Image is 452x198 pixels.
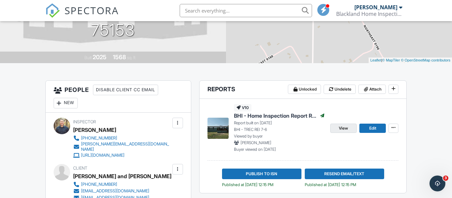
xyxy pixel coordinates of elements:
span: Client [73,166,87,171]
div: [PERSON_NAME] and [PERSON_NAME] [73,171,171,181]
span: 3 [443,176,448,181]
div: 2025 [93,54,107,60]
a: [PERSON_NAME][EMAIL_ADDRESS][DOMAIN_NAME] [73,141,171,152]
a: [URL][DOMAIN_NAME] [73,152,171,159]
iframe: Intercom live chat [429,176,445,191]
input: Search everything... [180,4,312,17]
div: [PERSON_NAME][EMAIL_ADDRESS][DOMAIN_NAME] [81,141,171,152]
a: [PHONE_NUMBER] [73,135,171,141]
div: Blackland Home Inspections [336,11,402,17]
img: The Best Home Inspection Software - Spectora [45,3,60,18]
a: [EMAIL_ADDRESS][DOMAIN_NAME] [73,188,166,194]
a: SPECTORA [45,9,119,23]
a: [PHONE_NUMBER] [73,181,166,188]
div: [PERSON_NAME] [73,125,116,135]
span: sq. ft. [127,55,136,60]
a: © MapTiler [382,58,400,62]
a: © OpenStreetMap contributors [401,58,450,62]
div: 1568 [113,54,126,60]
a: Leaflet [370,58,381,62]
div: [PHONE_NUMBER] [81,182,117,187]
div: Disable Client CC Email [93,85,158,95]
div: New [54,98,78,108]
div: [PHONE_NUMBER] [81,136,117,141]
span: SPECTORA [65,3,119,17]
div: [PERSON_NAME] [354,4,397,11]
div: [URL][DOMAIN_NAME] [81,153,124,158]
h3: People [46,81,191,113]
div: [EMAIL_ADDRESS][DOMAIN_NAME] [81,188,149,194]
span: Inspector [73,119,96,124]
span: Built [84,55,92,60]
div: | [369,58,452,63]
